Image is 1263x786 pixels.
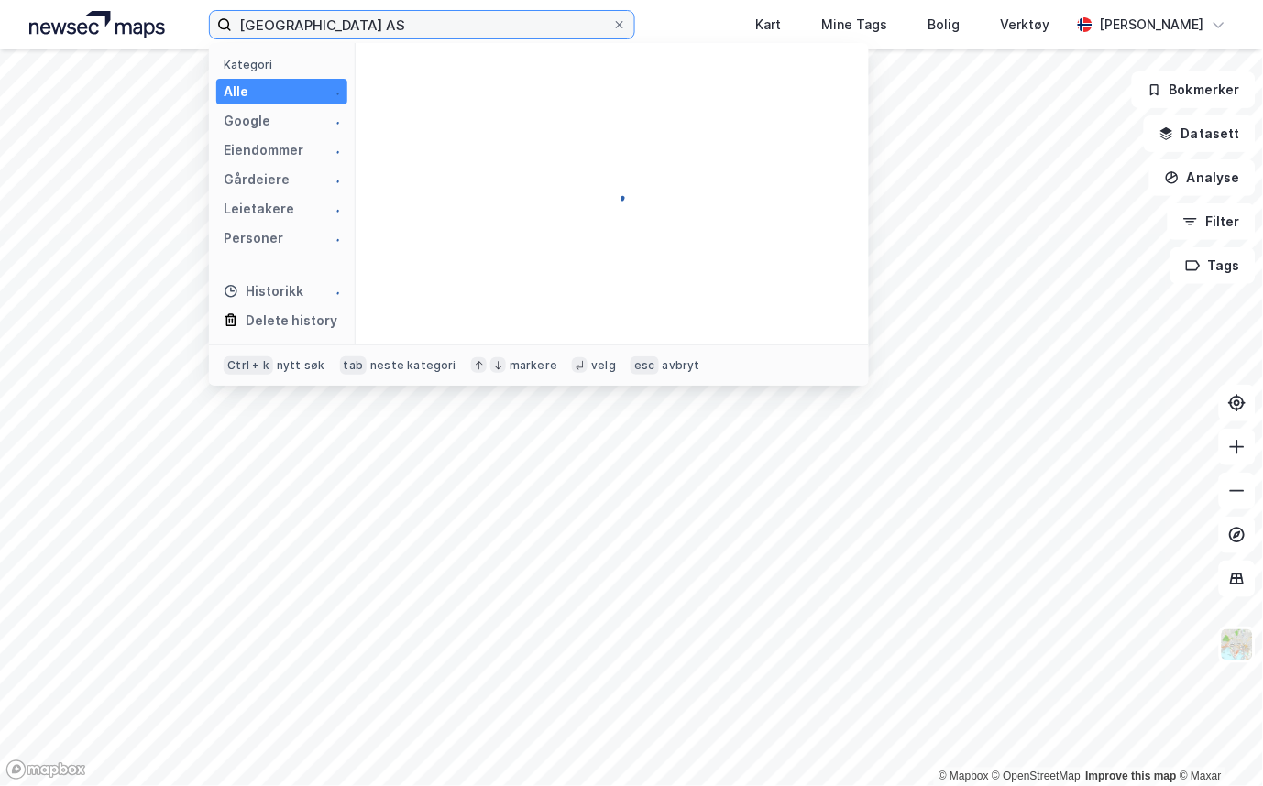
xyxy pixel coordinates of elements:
div: Google [224,110,270,132]
button: Analyse [1149,159,1256,196]
input: Søk på adresse, matrikkel, gårdeiere, leietakere eller personer [232,11,612,38]
div: Bolig [928,14,961,36]
button: Tags [1170,247,1256,284]
div: Ctrl + k [224,356,273,375]
img: logo.a4113a55bc3d86da70a041830d287a7e.svg [29,11,165,38]
div: tab [340,356,368,375]
a: Mapbox [939,770,989,783]
a: OpenStreetMap [993,770,1082,783]
a: Improve this map [1086,770,1177,783]
div: nytt søk [277,358,325,373]
div: avbryt [663,358,700,373]
div: markere [510,358,557,373]
div: esc [631,356,659,375]
img: spinner.a6d8c91a73a9ac5275cf975e30b51cfb.svg [325,114,340,128]
div: neste kategori [370,358,456,373]
div: Delete history [246,310,337,332]
img: spinner.a6d8c91a73a9ac5275cf975e30b51cfb.svg [325,202,340,216]
img: spinner.a6d8c91a73a9ac5275cf975e30b51cfb.svg [325,84,340,99]
div: Kart [756,14,782,36]
iframe: Chat Widget [1171,698,1263,786]
div: Mine Tags [822,14,888,36]
button: Datasett [1144,115,1256,152]
div: Eiendommer [224,139,303,161]
div: Verktøy [1001,14,1050,36]
img: spinner.a6d8c91a73a9ac5275cf975e30b51cfb.svg [325,231,340,246]
div: Kategori [224,58,347,71]
a: Mapbox homepage [5,759,86,781]
div: [PERSON_NAME] [1100,14,1204,36]
div: Historikk [224,280,303,302]
img: Z [1220,628,1255,662]
img: spinner.a6d8c91a73a9ac5275cf975e30b51cfb.svg [325,143,340,158]
img: spinner.a6d8c91a73a9ac5275cf975e30b51cfb.svg [325,284,340,299]
div: Personer [224,227,283,249]
div: Gårdeiere [224,169,290,191]
div: Leietakere [224,198,294,220]
div: Alle [224,81,248,103]
button: Filter [1168,203,1256,240]
div: velg [591,358,616,373]
button: Bokmerker [1132,71,1256,108]
img: spinner.a6d8c91a73a9ac5275cf975e30b51cfb.svg [325,172,340,187]
img: spinner.a6d8c91a73a9ac5275cf975e30b51cfb.svg [598,180,627,209]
